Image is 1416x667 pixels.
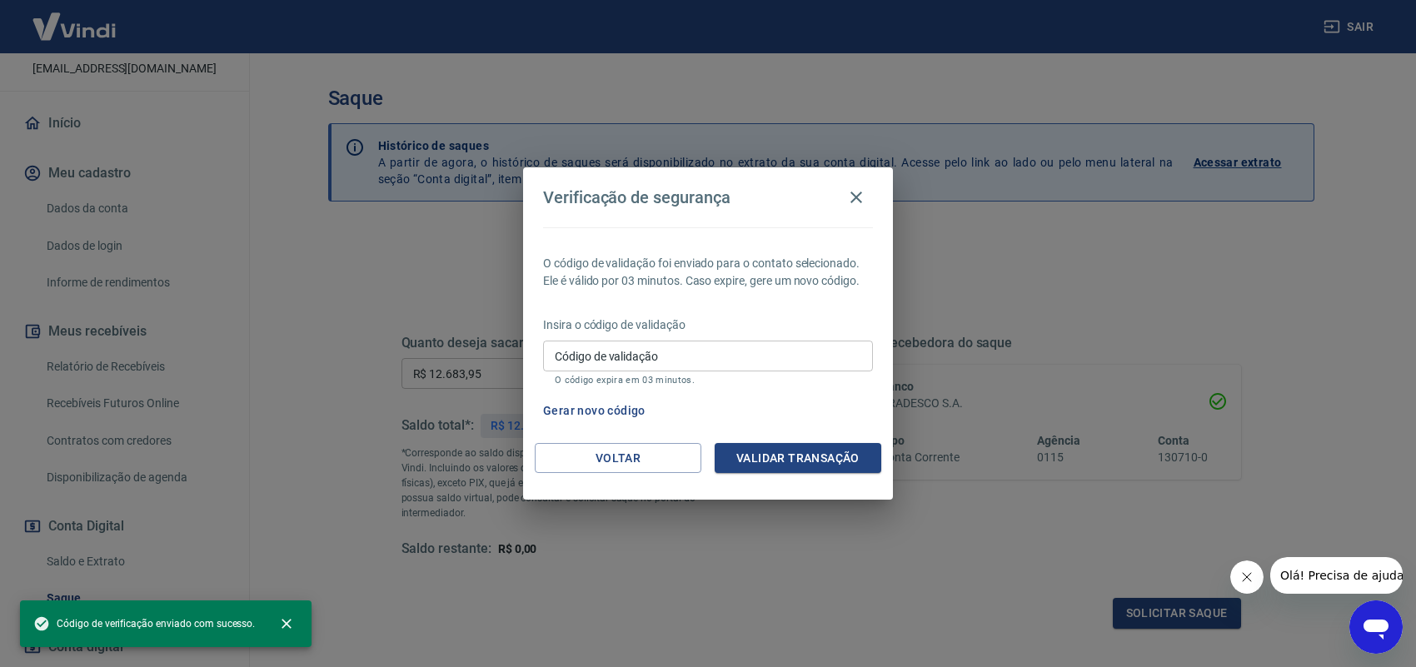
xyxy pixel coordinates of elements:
button: Gerar novo código [536,396,652,426]
iframe: Botão para abrir a janela de mensagens [1349,600,1403,654]
button: close [268,605,305,642]
button: Validar transação [715,443,881,474]
p: O código expira em 03 minutos. [555,375,861,386]
iframe: Fechar mensagem [1230,560,1264,594]
span: Código de verificação enviado com sucesso. [33,615,255,632]
p: O código de validação foi enviado para o contato selecionado. Ele é válido por 03 minutos. Caso e... [543,255,873,290]
h4: Verificação de segurança [543,187,730,207]
iframe: Mensagem da empresa [1270,557,1403,594]
span: Olá! Precisa de ajuda? [10,12,140,25]
p: Insira o código de validação [543,316,873,334]
button: Voltar [535,443,701,474]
